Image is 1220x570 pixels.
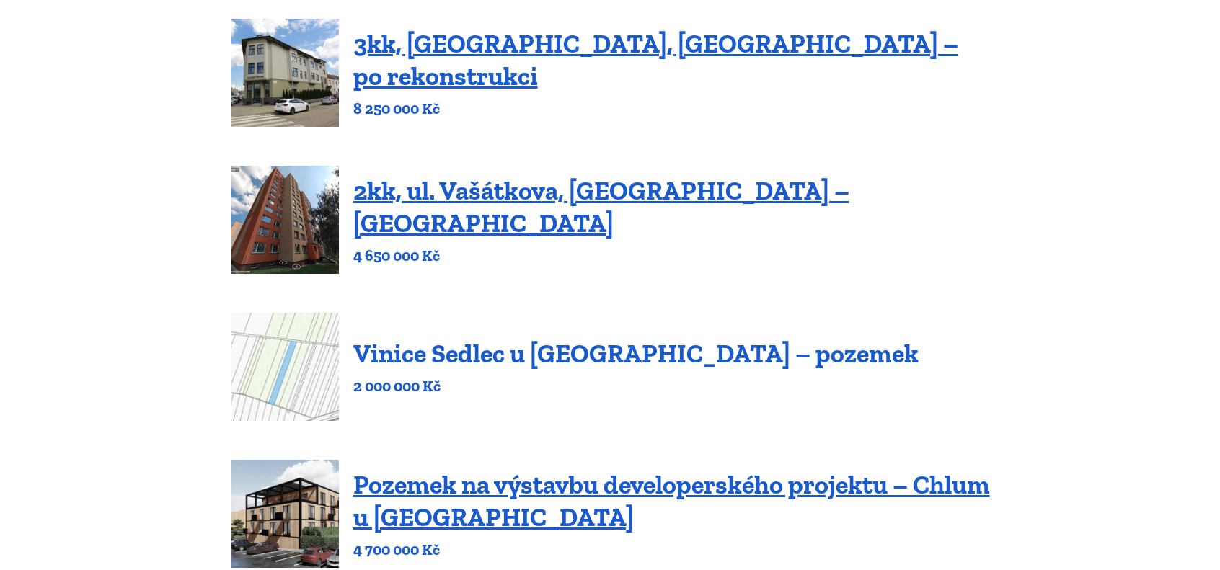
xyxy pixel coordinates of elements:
[353,99,990,119] p: 8 250 000 Kč
[353,338,919,369] a: Vinice Sedlec u [GEOGRAPHIC_DATA] – pozemek
[353,540,990,560] p: 4 700 000 Kč
[353,246,990,266] p: 4 650 000 Kč
[353,469,990,533] a: Pozemek na výstavbu developerského projektu – Chlum u [GEOGRAPHIC_DATA]
[353,28,958,92] a: 3kk, [GEOGRAPHIC_DATA], [GEOGRAPHIC_DATA] – po rekonstrukci
[353,376,919,396] p: 2 000 000 Kč
[353,175,849,239] a: 2kk, ul. Vašátkova, [GEOGRAPHIC_DATA] – [GEOGRAPHIC_DATA]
